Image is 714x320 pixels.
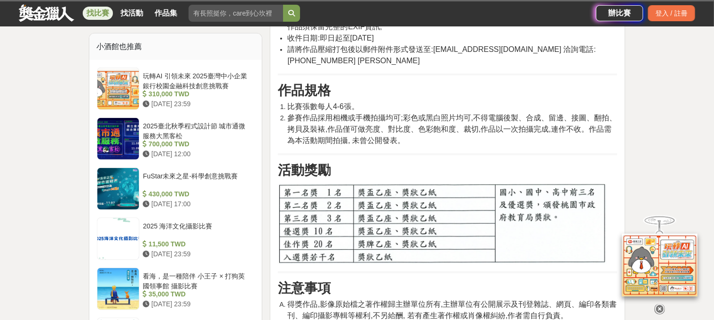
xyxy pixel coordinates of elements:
input: 有長照挺你，care到心坎裡！青春出手，拍出照顧 影音徵件活動 [189,5,283,22]
strong: 活動獎勵 [278,163,331,177]
div: 登入 / 註冊 [648,5,695,21]
span: 比賽張數每人4-6張。 [287,102,359,110]
div: 2025 海洋文化攝影比賽 [143,221,251,239]
span: 請將作品壓縮打包後以郵件附件形式發送至:[EMAIL_ADDRESS][DOMAIN_NAME] 洽詢電話:[PHONE_NUMBER] [PERSON_NAME] [287,45,596,65]
div: [DATE] 23:59 [143,299,251,309]
div: 11,500 TWD [143,239,251,249]
a: 找比賽 [83,7,113,20]
div: 35,000 TWD [143,289,251,299]
a: 玩轉AI 引領未來 2025臺灣中小企業銀行校園金融科技創意挑戰賽 310,000 TWD [DATE] 23:59 [97,67,255,110]
a: FuStar未來之星-科學創意挑戰賽 430,000 TWD [DATE] 17:00 [97,168,255,210]
a: 2025臺北秋季程式設計節 城市通微服務大黑客松 700,000 TWD [DATE] 12:00 [97,118,255,160]
a: 找活動 [117,7,147,20]
div: [DATE] 17:00 [143,199,251,209]
a: 作品集 [151,7,181,20]
img: 6d9b82f8-ba5c-4984-a38e-13f7b3790c2d.png [278,184,607,264]
strong: 作品規格 [278,83,331,98]
img: d2146d9a-e6f6-4337-9592-8cefde37ba6b.png [622,234,697,296]
div: 玩轉AI 引領未來 2025臺灣中小企業銀行校園金融科技創意挑戰賽 [143,71,251,89]
div: [DATE] 23:59 [143,99,251,109]
div: 310,000 TWD [143,89,251,99]
a: 2025 海洋文化攝影比賽 11,500 TWD [DATE] 23:59 [97,218,255,260]
div: 看海，是一種陪伴 小王子 × 打狗英國領事館 攝影比賽 [143,271,251,289]
div: [DATE] 12:00 [143,149,251,159]
div: 430,000 TWD [143,189,251,199]
span: 得獎作品,影像原始檔之著作權歸主辦單位所有,主辦單位有公開展示及刊登雜誌、網頁、編印各類書刊、編印攝影專輯等權利,不另給酬, 若有產生著作權或肖像權糾紛,作者需自行負責。 [287,300,617,320]
a: 看海，是一種陪伴 小王子 × 打狗英國領事館 攝影比賽 35,000 TWD [DATE] 23:59 [97,268,255,310]
span: 參賽作品採用相機或手機拍攝均可;彩色或黑白照片均可,不得電腦後製、合成、留邊、接圖、翻拍、拷貝及裝裱,作品僅可做亮度、對比度、色彩飽和度、裁切,作品以一次拍攝完成,連作不收。作品需為本活動期間拍... [287,114,617,144]
div: 700,000 TWD [143,139,251,149]
div: 2025臺北秋季程式設計節 城市通微服務大黑客松 [143,121,251,139]
a: 辦比賽 [596,5,643,21]
strong: 注意事項 [278,281,331,295]
div: 小酒館也推薦 [89,34,262,60]
span: 收件日期:即日起至[DATE] [287,34,374,42]
div: FuStar未來之星-科學創意挑戰賽 [143,171,251,189]
div: [DATE] 23:59 [143,249,251,259]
